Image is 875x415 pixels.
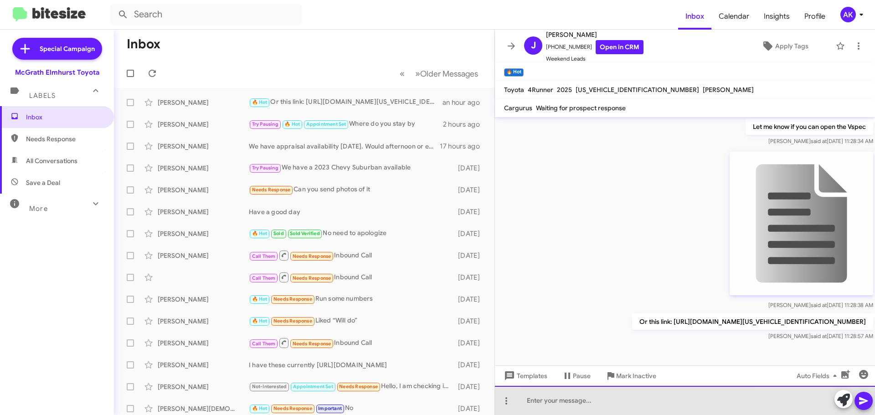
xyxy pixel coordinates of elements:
[158,360,249,369] div: [PERSON_NAME]
[158,164,249,173] div: [PERSON_NAME]
[249,403,453,414] div: No
[339,384,378,389] span: Needs Response
[504,68,524,77] small: 🔥 Hot
[252,275,276,281] span: Call Them
[495,368,555,384] button: Templates
[273,318,312,324] span: Needs Response
[273,296,312,302] span: Needs Response
[420,69,478,79] span: Older Messages
[158,338,249,348] div: [PERSON_NAME]
[395,64,484,83] nav: Page navigation example
[26,134,103,143] span: Needs Response
[249,228,453,239] div: No need to apologize
[110,4,302,26] input: Search
[775,38,808,54] span: Apply Tags
[546,40,643,54] span: [PHONE_NUMBER]
[158,229,249,238] div: [PERSON_NAME]
[738,38,831,54] button: Apply Tags
[453,360,487,369] div: [DATE]
[15,68,99,77] div: McGrath Elmhurst Toyota
[293,341,331,347] span: Needs Response
[249,250,453,261] div: Inbound Call
[415,68,420,79] span: »
[546,29,643,40] span: [PERSON_NAME]
[26,178,60,187] span: Save a Deal
[158,295,249,304] div: [PERSON_NAME]
[811,138,827,144] span: said at
[557,86,572,94] span: 2025
[768,333,873,339] span: [PERSON_NAME] [DATE] 11:28:57 AM
[678,3,711,30] span: Inbox
[158,142,249,151] div: [PERSON_NAME]
[158,185,249,195] div: [PERSON_NAME]
[252,121,278,127] span: Try Pausing
[293,253,331,259] span: Needs Response
[249,316,453,326] div: Liked “Will do”
[502,368,547,384] span: Templates
[528,86,553,94] span: 4Runner
[249,381,453,392] div: Hello, I am checking in on progress with this. Thank you
[249,294,453,304] div: Run some numbers
[252,341,276,347] span: Call Them
[394,64,410,83] button: Previous
[703,86,754,94] span: [PERSON_NAME]
[453,382,487,391] div: [DATE]
[757,3,797,30] span: Insights
[249,272,453,283] div: Inbound Call
[158,120,249,129] div: [PERSON_NAME]
[440,142,487,151] div: 17 hours ago
[453,251,487,260] div: [DATE]
[252,318,268,324] span: 🔥 Hot
[158,98,249,107] div: [PERSON_NAME]
[293,384,333,389] span: Appointment Set
[410,64,484,83] button: Next
[576,86,699,94] span: [US_VEHICLE_IDENTIFICATION_NUMBER]
[29,205,48,213] span: More
[400,68,405,79] span: «
[536,104,626,112] span: Waiting for prospect response
[252,384,287,389] span: Not-Interested
[249,119,443,129] div: Where do you stay by
[840,7,856,22] div: AK
[273,405,312,411] span: Needs Response
[504,104,532,112] span: Cargurus
[29,92,56,100] span: Labels
[293,275,331,281] span: Needs Response
[453,295,487,304] div: [DATE]
[252,99,268,105] span: 🔥 Hot
[768,302,873,308] span: [PERSON_NAME] [DATE] 11:28:38 AM
[249,97,443,108] div: Or this link: [URL][DOMAIN_NAME][US_VEHICLE_IDENTIFICATION_NUMBER]
[453,404,487,413] div: [DATE]
[730,152,873,295] img: 9k=
[768,138,873,144] span: [PERSON_NAME] [DATE] 11:28:34 AM
[443,98,487,107] div: an hour ago
[249,142,440,151] div: We have appraisal availability [DATE]. Would afternoon or evening work better?
[273,231,284,236] span: Sold
[249,360,453,369] div: I have these currently [URL][DOMAIN_NAME]
[833,7,865,22] button: AK
[453,317,487,326] div: [DATE]
[555,368,598,384] button: Pause
[290,231,320,236] span: Sold Verified
[252,187,291,193] span: Needs Response
[453,273,487,282] div: [DATE]
[632,313,873,330] p: Or this link: [URL][DOMAIN_NAME][US_VEHICLE_IDENTIFICATION_NUMBER]
[252,253,276,259] span: Call Them
[318,405,342,411] span: Important
[252,405,268,411] span: 🔥 Hot
[252,165,278,171] span: Try Pausing
[26,113,103,122] span: Inbox
[26,156,77,165] span: All Conversations
[158,404,249,413] div: [PERSON_NAME][DEMOGRAPHIC_DATA]
[811,333,827,339] span: said at
[598,368,664,384] button: Mark Inactive
[711,3,757,30] span: Calendar
[252,231,268,236] span: 🔥 Hot
[453,164,487,173] div: [DATE]
[249,163,453,173] div: We have a 2023 Chevy Suburban available
[797,3,833,30] span: Profile
[811,302,827,308] span: said at
[546,54,643,63] span: Weekend Leads
[616,368,656,384] span: Mark Inactive
[797,368,840,384] span: Auto Fields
